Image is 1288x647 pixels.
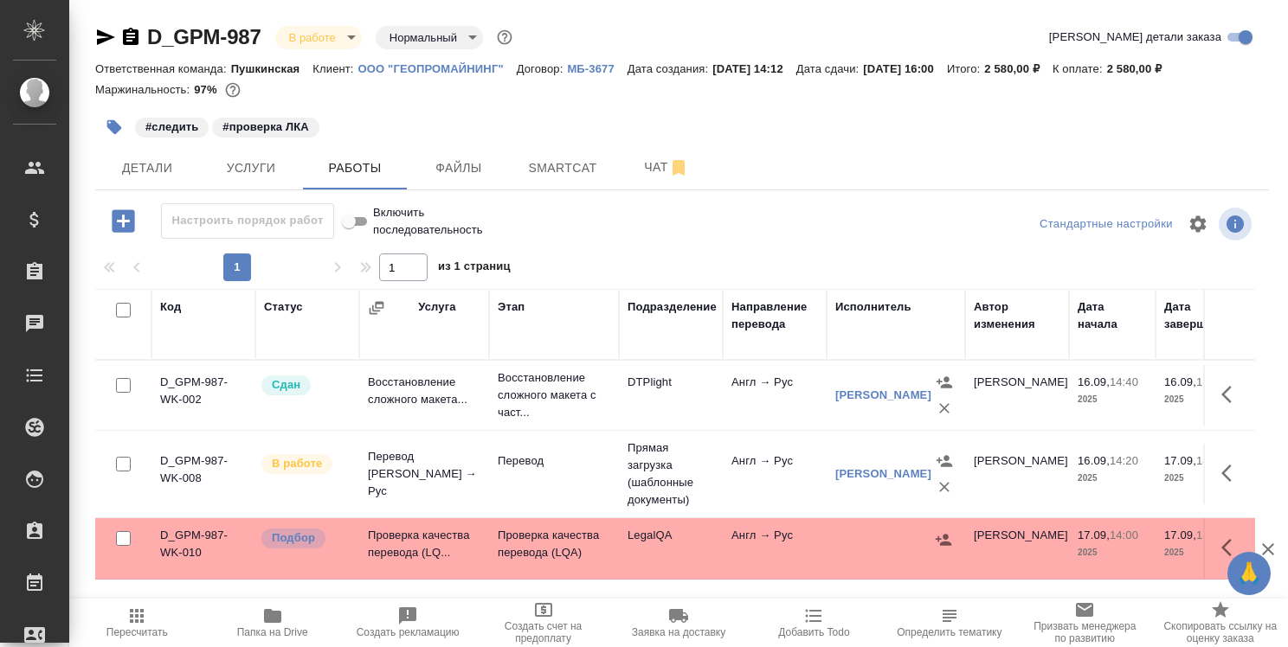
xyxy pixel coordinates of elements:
span: Папка на Drive [237,626,308,638]
td: [PERSON_NAME] [965,518,1069,579]
p: Ответственная команда: [95,62,231,75]
p: 97% [194,83,221,96]
p: Дата создания: [628,62,712,75]
p: 2025 [1164,391,1233,408]
span: Включить последовательность [373,204,483,239]
button: Добавить тэг [95,108,133,146]
div: Исполнитель [835,298,911,316]
span: Чат [625,157,708,178]
p: 15:30 [1196,528,1225,541]
div: В работе [376,26,483,49]
span: Создать рекламацию [357,626,460,638]
p: Итого: [947,62,984,75]
button: Призвать менеджера по развитию [1017,599,1152,647]
button: Сгруппировать [368,299,385,317]
span: Скопировать ссылку на оценку заказа [1163,620,1278,644]
div: Подразделение [628,298,717,316]
p: К оплате: [1053,62,1107,75]
td: D_GPM-987-WK-010 [151,518,255,579]
td: [PERSON_NAME] [965,365,1069,426]
button: Назначить [931,448,957,474]
td: D_GPM-987-WK-002 [151,365,255,426]
p: 16.09, [1078,454,1110,467]
span: Посмотреть информацию [1219,208,1255,240]
span: из 1 страниц [438,256,511,281]
p: [DATE] 16:00 [863,62,947,75]
div: В работе [275,26,362,49]
span: [PERSON_NAME] детали заказа [1049,29,1221,46]
span: Настроить таблицу [1177,203,1219,245]
button: Здесь прячутся важные кнопки [1211,527,1253,568]
button: 75.01 RUB; [222,79,244,101]
a: [PERSON_NAME] [835,388,931,401]
td: Прямая загрузка (шаблонные документы) [619,431,723,517]
p: 14:40 [1110,375,1138,388]
p: Маржинальность: [95,83,194,96]
td: LegalQA [619,518,723,579]
div: Этап [498,298,525,316]
p: Договор: [517,62,568,75]
svg: Отписаться [668,157,689,178]
span: следить [133,119,210,133]
button: Доп статусы указывают на важность/срочность заказа [493,26,516,48]
a: ООО "ГЕОПРОМАЙНИНГ" [358,61,517,75]
span: Файлы [417,157,500,179]
p: 17.09, [1164,528,1196,541]
span: проверка ЛКА [210,119,320,133]
span: Заявка на доставку [632,626,725,638]
div: Дата завершения [1164,298,1233,333]
button: Добавить работу [100,203,147,239]
p: 17.09, [1078,528,1110,541]
button: Назначить [931,527,956,553]
p: 17:30 [1196,375,1225,388]
p: Проверка качества перевода (LQA) [498,527,610,561]
button: Здесь прячутся важные кнопки [1211,452,1253,494]
div: Автор изменения [974,298,1060,333]
span: Создать счет на предоплату [486,620,600,644]
p: 2 580,00 ₽ [984,62,1053,75]
p: Подбор [272,529,315,547]
p: Клиент: [312,62,357,75]
p: Сдан [272,376,300,394]
span: Пересчитать [106,626,168,638]
p: 2 580,00 ₽ [1107,62,1175,75]
p: 14:00 [1196,454,1225,467]
p: 16.09, [1164,375,1196,388]
p: 2025 [1078,391,1147,408]
div: Статус [264,298,303,316]
a: [PERSON_NAME] [835,467,931,480]
p: 14:00 [1110,528,1138,541]
button: Удалить [931,395,957,421]
button: Определить тематику [882,599,1017,647]
span: 🙏 [1234,555,1264,592]
div: split button [1035,211,1177,238]
span: Smartcat [521,157,604,179]
button: В работе [284,30,341,45]
p: 2025 [1078,544,1147,561]
div: Менеджер проверил работу исполнителя, передает ее на следующий этап [260,374,351,397]
p: 17.09, [1164,454,1196,467]
button: Создать рекламацию [340,599,475,647]
p: ООО "ГЕОПРОМАЙНИНГ" [358,62,517,75]
button: Удалить [931,474,957,500]
span: Добавить Todo [778,626,849,638]
p: #проверка ЛКА [222,119,308,136]
p: 2025 [1164,544,1233,561]
a: МБ-3677 [567,61,627,75]
p: 2025 [1164,470,1233,487]
td: DTPlight [619,365,723,426]
div: Услуга [418,298,455,316]
td: D_GPM-987-WK-008 [151,444,255,504]
button: Скопировать ссылку для ЯМессенджера [95,27,116,48]
button: Назначить [931,369,957,395]
span: Детали [106,157,189,179]
div: Исполнитель выполняет работу [260,452,351,476]
button: Создать счет на предоплату [475,599,610,647]
button: Заявка на доставку [611,599,746,647]
p: В работе [272,455,322,472]
p: 16.09, [1078,375,1110,388]
div: Код [160,298,181,316]
button: Добавить Todo [746,599,881,647]
button: Скопировать ссылку на оценку заказа [1153,599,1288,647]
div: Направление перевода [731,298,818,333]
